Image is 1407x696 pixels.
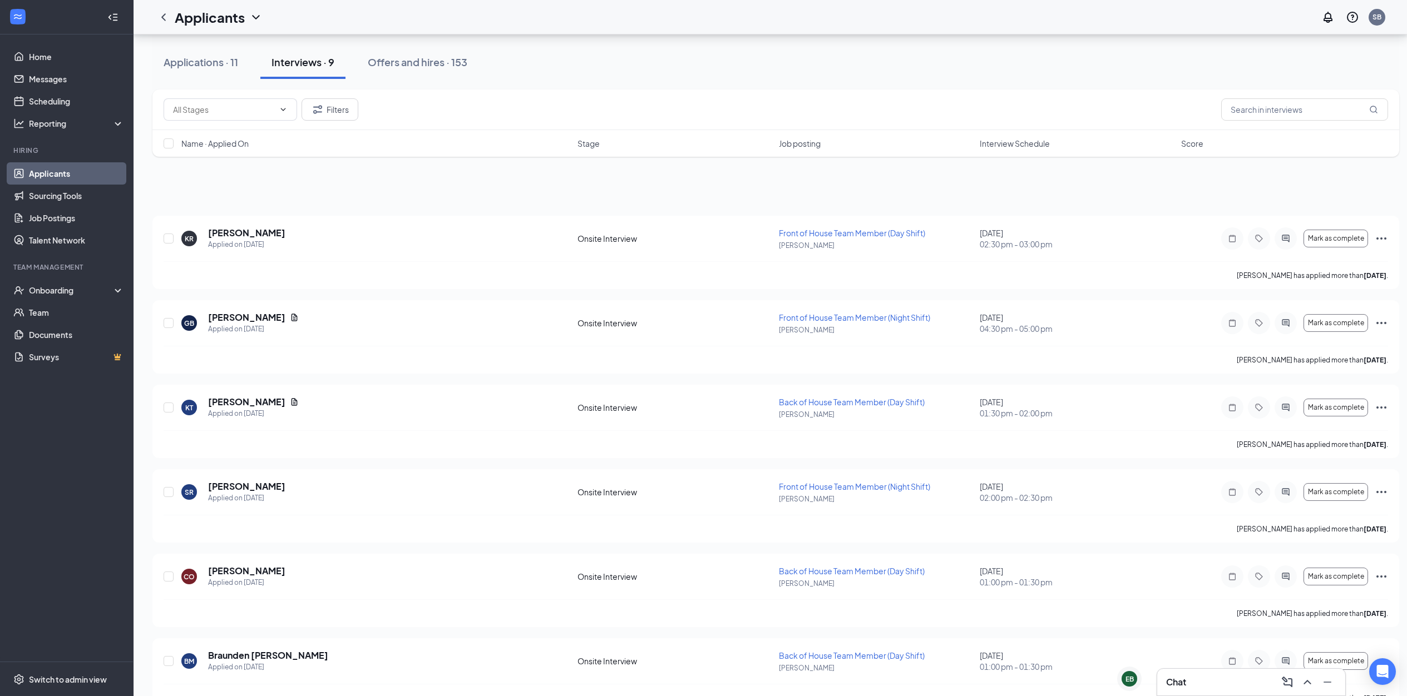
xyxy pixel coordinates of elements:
span: Name · Applied On [181,138,249,149]
span: Back of House Team Member (Day Shift) [779,566,925,576]
button: ChevronUp [1299,673,1316,691]
p: [PERSON_NAME] [779,241,974,250]
a: Home [29,46,124,68]
svg: ChevronUp [1301,675,1314,689]
div: [DATE] [980,481,1174,503]
b: [DATE] [1364,609,1386,618]
button: Mark as complete [1304,483,1368,501]
div: KR [185,234,194,243]
svg: QuestionInfo [1346,11,1359,24]
div: Switch to admin view [29,674,107,685]
a: Documents [29,324,124,346]
span: Front of House Team Member (Night Shift) [779,312,930,322]
div: Applications · 11 [164,55,238,69]
span: Front of House Team Member (Day Shift) [779,228,925,238]
span: Mark as complete [1308,657,1364,665]
span: 04:30 pm - 05:00 pm [980,323,1174,334]
svg: ChevronLeft [157,11,170,24]
div: Onsite Interview [577,317,772,329]
h5: Braunden [PERSON_NAME] [208,649,328,662]
svg: Minimize [1321,675,1334,689]
h1: Applicants [175,8,245,27]
a: Job Postings [29,207,124,229]
h5: [PERSON_NAME] [208,565,285,577]
p: [PERSON_NAME] [779,494,974,504]
div: Onboarding [29,285,115,296]
svg: Document [290,397,299,406]
span: 01:00 pm - 01:30 pm [980,576,1174,588]
div: BM [184,657,194,666]
span: Mark as complete [1308,319,1364,327]
svg: ActiveChat [1279,403,1292,412]
div: Applied on [DATE] [208,577,285,588]
svg: WorkstreamLogo [12,11,23,22]
h5: [PERSON_NAME] [208,311,285,324]
h5: [PERSON_NAME] [208,227,285,239]
a: Team [29,301,124,324]
h5: [PERSON_NAME] [208,396,285,408]
div: [DATE] [980,396,1174,419]
div: Applied on [DATE] [208,493,285,504]
p: [PERSON_NAME] [779,663,974,673]
div: Applied on [DATE] [208,662,328,673]
button: Mark as complete [1304,230,1368,247]
h3: Chat [1166,676,1186,688]
p: [PERSON_NAME] has applied more than . [1237,271,1388,280]
div: CO [184,572,195,581]
span: 02:00 pm - 02:30 pm [980,492,1174,503]
svg: Note [1226,572,1239,581]
svg: Note [1226,488,1239,496]
p: [PERSON_NAME] has applied more than . [1237,524,1388,534]
svg: Document [290,313,299,322]
svg: UserCheck [13,285,24,296]
div: Open Intercom Messenger [1369,658,1396,685]
svg: Ellipses [1375,401,1388,414]
svg: Tag [1252,657,1266,665]
span: Mark as complete [1308,573,1364,580]
input: Search in interviews [1221,98,1388,121]
div: Hiring [13,146,122,155]
svg: ChevronDown [249,11,263,24]
span: Back of House Team Member (Day Shift) [779,650,925,660]
a: Scheduling [29,90,124,112]
span: 01:30 pm - 02:00 pm [980,407,1174,419]
button: ComposeMessage [1278,673,1296,691]
div: KT [185,403,193,412]
a: Messages [29,68,124,90]
b: [DATE] [1364,271,1386,280]
svg: Tag [1252,403,1266,412]
span: Job posting [779,138,821,149]
a: Sourcing Tools [29,185,124,207]
div: Applied on [DATE] [208,324,299,335]
span: Mark as complete [1308,235,1364,242]
div: Offers and hires · 153 [368,55,467,69]
svg: Ellipses [1375,316,1388,330]
button: Mark as complete [1304,399,1368,416]
div: Onsite Interview [577,571,772,582]
div: Onsite Interview [577,233,772,244]
svg: Tag [1252,234,1266,243]
p: [PERSON_NAME] has applied more than . [1237,609,1388,618]
b: [DATE] [1364,356,1386,364]
svg: Ellipses [1375,654,1388,668]
div: Applied on [DATE] [208,239,285,250]
b: [DATE] [1364,525,1386,533]
a: Applicants [29,162,124,185]
span: Stage [577,138,600,149]
svg: Note [1226,657,1239,665]
button: Filter Filters [302,98,358,121]
span: Back of House Team Member (Day Shift) [779,397,925,407]
a: Talent Network [29,229,124,251]
svg: Ellipses [1375,232,1388,245]
svg: ActiveChat [1279,657,1292,665]
svg: Ellipses [1375,485,1388,499]
p: [PERSON_NAME] has applied more than . [1237,355,1388,365]
svg: Analysis [13,118,24,129]
div: Interviews · 9 [271,55,334,69]
svg: Tag [1252,319,1266,327]
span: Score [1181,138,1203,149]
div: SR [185,488,194,497]
svg: ActiveChat [1279,319,1292,327]
div: [DATE] [980,650,1174,672]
